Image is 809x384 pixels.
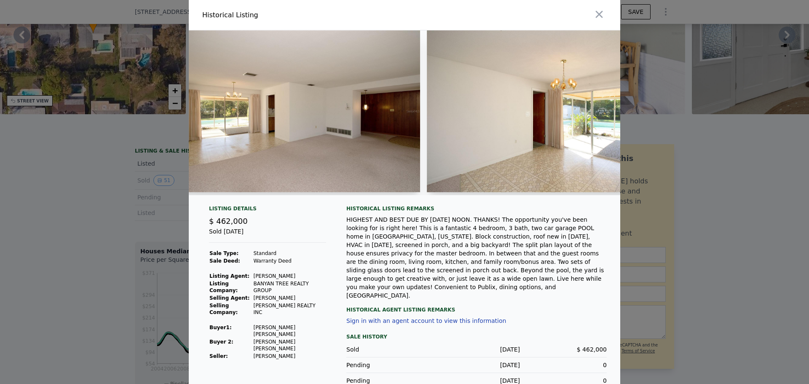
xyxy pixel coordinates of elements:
div: Historical Listing [202,10,401,20]
strong: Selling Agent: [209,295,250,301]
strong: Buyer 1 : [209,325,232,330]
td: [PERSON_NAME] [253,294,326,302]
strong: Seller : [209,353,228,359]
td: Standard [253,250,326,257]
div: Historical Listing remarks [346,205,607,212]
div: Sold [346,345,433,354]
div: [DATE] [433,345,520,354]
button: Sign in with an agent account to view this information [346,317,506,324]
div: 0 [520,361,607,369]
td: [PERSON_NAME] REALTY INC [253,302,326,316]
div: [DATE] [433,361,520,369]
strong: Listing Agent: [209,273,249,279]
td: BANYAN TREE REALTY GROUP [253,280,326,294]
div: Pending [346,361,433,369]
img: Property Img [177,30,420,192]
td: Warranty Deed [253,257,326,265]
div: Listing Details [209,205,326,215]
strong: Buyer 2: [209,339,233,345]
div: Historical Agent Listing Remarks [346,300,607,313]
td: [PERSON_NAME] [253,352,326,360]
td: [PERSON_NAME] [253,272,326,280]
strong: Sale Type: [209,250,238,256]
td: [PERSON_NAME] [PERSON_NAME] [253,338,326,352]
span: $ 462,000 [577,346,607,353]
div: HIGHEST AND BEST DUE BY [DATE] NOON. THANKS! The opportunity you've been looking for is right her... [346,215,607,300]
img: Property Img [427,30,670,192]
strong: Sale Deed: [209,258,240,264]
div: Sale History [346,332,607,342]
strong: Selling Company: [209,303,238,315]
strong: Listing Company: [209,281,238,293]
div: Sold [DATE] [209,227,326,243]
td: [PERSON_NAME] [PERSON_NAME] [253,324,326,338]
span: $ 462,000 [209,217,248,226]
